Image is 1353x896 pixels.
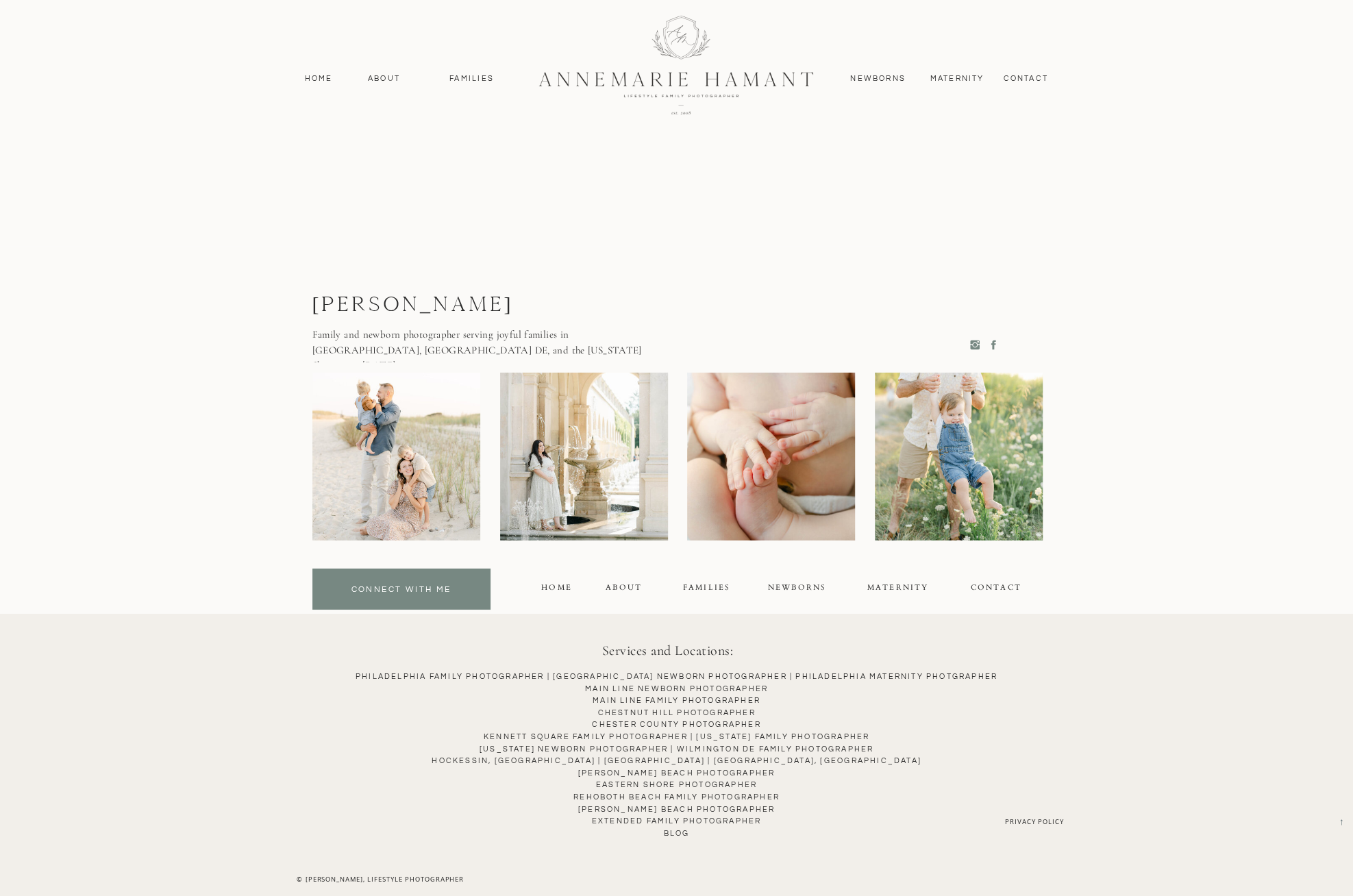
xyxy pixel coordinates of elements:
a: contact [966,582,1026,597]
a: Home [299,73,339,85]
a: connect with me [316,583,487,599]
a: → [1335,806,1345,827]
a: Families [441,73,503,85]
a: Home [527,582,587,597]
div: © [PERSON_NAME], Lifestyle PhotographER [271,874,491,887]
a: Philadelphia Family Photographer | [GEOGRAPHIC_DATA] NEWBORN PHOTOGRAPHER | Philadelphia Maternit... [19,671,1334,862]
a: Newborns [845,73,911,85]
h3: Services and Locations: [331,640,1005,664]
p: Family and newborn photographer serving joyful families in [GEOGRAPHIC_DATA], [GEOGRAPHIC_DATA] D... [312,327,645,362]
a: About [594,582,654,597]
a: contact [996,73,1056,85]
p: [PERSON_NAME] [312,292,594,321]
a: About [364,73,404,85]
a: maternity [867,582,928,597]
a: NEWBORNS [767,582,828,597]
a: MAternity [930,73,983,85]
a: FAMILIES [677,582,737,597]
